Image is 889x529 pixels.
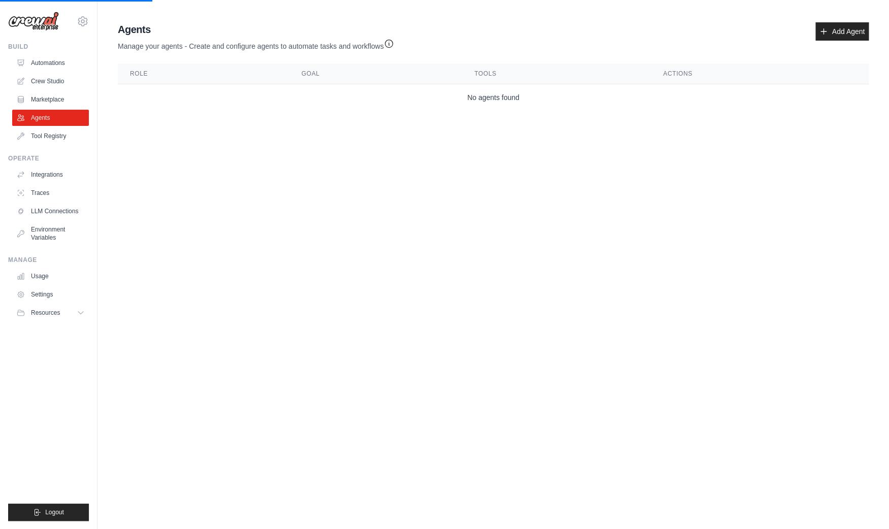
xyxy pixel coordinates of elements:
span: Logout [45,508,64,516]
span: Resources [31,309,60,317]
p: Manage your agents - Create and configure agents to automate tasks and workflows [118,37,394,51]
a: LLM Connections [12,203,89,219]
a: Marketplace [12,91,89,108]
a: Settings [12,286,89,303]
a: Tool Registry [12,128,89,144]
a: Crew Studio [12,73,89,89]
div: Manage [8,256,89,264]
img: Logo [8,12,59,31]
a: Traces [12,185,89,201]
button: Logout [8,504,89,521]
a: Agents [12,110,89,126]
a: Usage [12,268,89,284]
th: Tools [462,63,651,84]
a: Automations [12,55,89,71]
a: Environment Variables [12,221,89,246]
div: Build [8,43,89,51]
a: Add Agent [815,22,869,41]
div: Operate [8,154,89,162]
th: Actions [651,63,869,84]
a: Integrations [12,167,89,183]
h2: Agents [118,22,394,37]
button: Resources [12,305,89,321]
td: No agents found [118,84,869,111]
th: Goal [289,63,462,84]
th: Role [118,63,289,84]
